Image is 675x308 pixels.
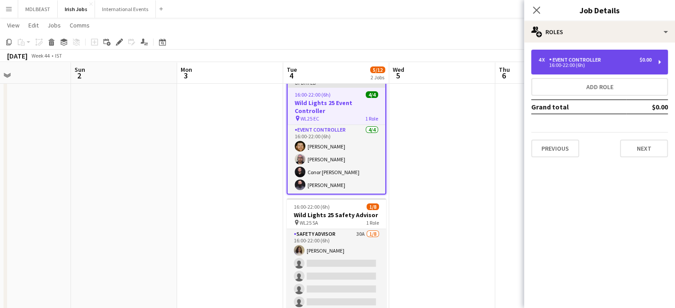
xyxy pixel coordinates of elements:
button: Previous [531,140,579,157]
button: Next [620,140,668,157]
span: Jobs [47,21,61,29]
span: Wed [393,66,404,74]
span: View [7,21,20,29]
div: Roles [524,21,675,43]
span: WL25 SA [300,219,318,226]
app-card-role: Event Controller4/416:00-22:00 (6h)[PERSON_NAME][PERSON_NAME]Conor [PERSON_NAME][PERSON_NAME] [288,125,385,194]
span: 3 [179,70,192,81]
span: 1/8 [367,203,379,210]
td: Grand total [531,100,626,114]
div: $0.00 [639,57,651,63]
span: 1 Role [365,115,378,122]
span: Week 44 [29,52,51,59]
h3: Wild Lights 25 Safety Advisor [287,211,386,219]
button: Add role [531,78,668,96]
span: 2 [73,70,85,81]
div: [DATE] [7,51,28,60]
span: 5 [391,70,404,81]
app-job-card: Updated16:00-22:00 (6h)4/4Wild Lights 25 Event Controller WL25 EC1 RoleEvent Controller4/416:00-2... [287,78,386,195]
span: Tue [287,66,297,74]
span: Sun [75,66,85,74]
span: Mon [181,66,192,74]
span: 6 [497,70,510,81]
span: 5/12 [370,66,385,73]
h3: Wild Lights 25 Event Controller [288,99,385,115]
span: 4 [285,70,297,81]
span: 4/4 [366,91,378,98]
a: Comms [66,19,93,31]
span: Thu [499,66,510,74]
a: View [4,19,23,31]
button: International Events [95,0,156,18]
div: 4 x [538,57,549,63]
div: 2 Jobs [371,74,385,81]
span: 16:00-22:00 (6h) [295,91,331,98]
div: IST [55,52,62,59]
span: Edit [28,21,39,29]
button: MDLBEAST [18,0,58,18]
span: 16:00-22:00 (6h) [294,203,330,210]
td: $0.00 [626,100,668,114]
a: Jobs [44,19,64,31]
button: Irish Jobs [58,0,95,18]
span: WL25 EC [300,115,319,122]
span: Comms [70,21,90,29]
span: 1 Role [366,219,379,226]
h3: Job Details [524,4,675,16]
div: Event Controller [549,57,604,63]
a: Edit [25,19,42,31]
div: 16:00-22:00 (6h) [538,63,651,67]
